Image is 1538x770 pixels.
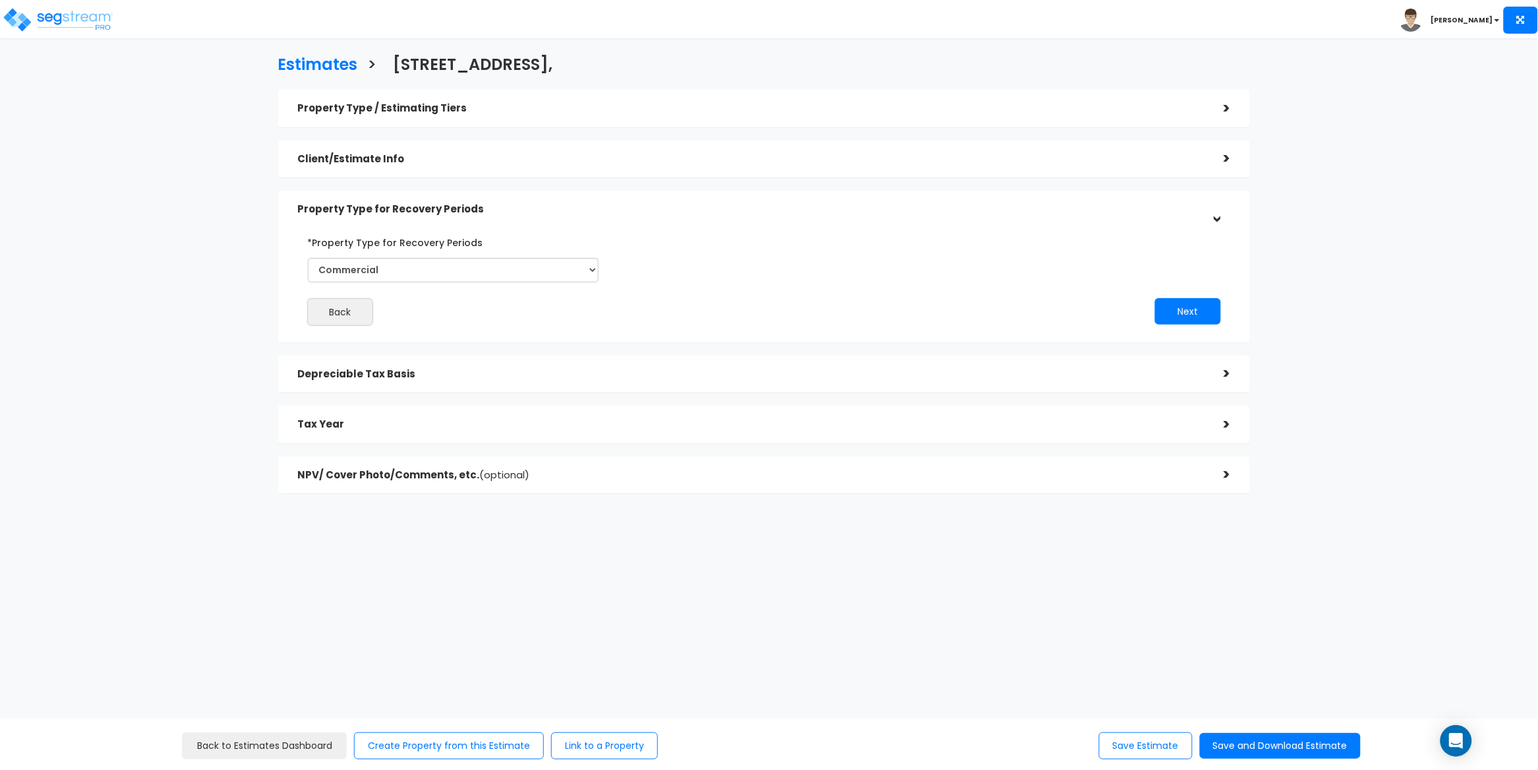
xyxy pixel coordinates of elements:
div: > [1204,364,1230,384]
div: > [1204,414,1230,435]
button: Create Property from this Estimate [354,732,544,759]
button: Link to a Property [551,732,658,759]
img: avatar.png [1400,9,1423,32]
a: Estimates [268,43,358,83]
h5: Property Type for Recovery Periods [298,204,1204,215]
span: (optional) [480,468,530,482]
label: *Property Type for Recovery Periods [308,232,483,249]
div: > [1204,465,1230,485]
h5: Tax Year [298,419,1204,430]
button: Next [1155,298,1221,325]
h5: Property Type / Estimating Tiers [298,103,1204,114]
div: > [1204,148,1230,169]
button: Back [307,298,373,326]
h5: Depreciable Tax Basis [298,369,1204,380]
div: > [1204,98,1230,119]
img: logo_pro_r.png [2,7,114,33]
button: Save and Download Estimate [1200,733,1361,759]
h3: Estimates [278,56,358,77]
a: Back to Estimates Dashboard [182,732,347,759]
div: Open Intercom Messenger [1440,725,1472,757]
div: > [1206,197,1227,223]
a: [STREET_ADDRESS], [384,43,553,83]
h3: > [368,56,377,77]
button: Save Estimate [1099,732,1193,759]
h3: [STREET_ADDRESS], [394,56,553,77]
h5: NPV/ Cover Photo/Comments, etc. [298,470,1204,481]
h5: Client/Estimate Info [298,154,1204,165]
b: [PERSON_NAME] [1431,15,1493,25]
